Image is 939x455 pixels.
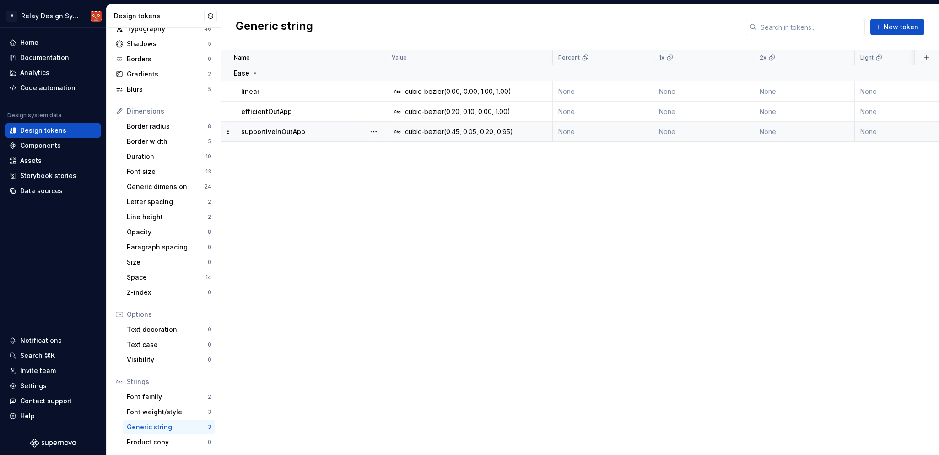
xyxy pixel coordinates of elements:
p: linear [241,87,259,96]
div: Opacity [127,227,208,237]
div: Assets [20,156,42,165]
div: 0 [208,356,211,363]
div: Duration [127,152,205,161]
p: supportiveInOutApp [241,127,305,136]
span: New token [884,22,918,32]
div: 5 [208,86,211,93]
a: Font weight/style3 [123,405,215,419]
div: 8 [208,228,211,236]
div: Documentation [20,53,69,62]
img: Heath [91,11,102,22]
a: Text case0 [123,337,215,352]
a: Documentation [5,50,101,65]
a: Opacity8 [123,225,215,239]
a: Generic string3 [123,420,215,434]
div: 8 [208,123,211,130]
a: Borders0 [112,52,215,66]
div: Borders [127,54,208,64]
div: Storybook stories [20,171,76,180]
a: Z-index0 [123,285,215,300]
a: Border width5 [123,134,215,149]
a: Gradients2 [112,67,215,81]
div: Notifications [20,336,62,345]
div: 3 [208,423,211,431]
a: Invite team [5,363,101,378]
a: Home [5,35,101,50]
a: Design tokens [5,123,101,138]
button: Contact support [5,394,101,408]
div: Space [127,273,205,282]
td: None [754,81,855,102]
div: Paragraph spacing [127,243,208,252]
div: Help [20,412,35,421]
div: 0 [208,289,211,296]
a: Code automation [5,81,101,95]
a: Analytics [5,65,101,80]
a: Data sources [5,184,101,198]
td: None [754,102,855,122]
a: Border radius8 [123,119,215,134]
div: Font weight/style [127,407,208,417]
div: 0 [208,259,211,266]
a: Storybook stories [5,168,101,183]
a: Text decoration0 [123,322,215,337]
div: cubic-bezier(0.45, 0.05, 0.20, 0.95) [405,127,513,136]
input: Search in tokens... [757,19,865,35]
div: Text decoration [127,325,208,334]
div: Border width [127,137,208,146]
div: Generic dimension [127,182,204,191]
div: Shadows [127,39,208,49]
div: A [6,11,17,22]
div: Size [127,258,208,267]
p: 1x [659,54,664,61]
button: New token [870,19,924,35]
div: Z-index [127,288,208,297]
p: 2x [760,54,766,61]
div: 0 [208,55,211,63]
a: Typography46 [112,22,215,36]
div: Product copy [127,438,208,447]
a: Components [5,138,101,153]
div: Dimensions [127,107,211,116]
a: Product copy0 [123,435,215,450]
td: None [754,122,855,142]
div: 2 [208,198,211,206]
td: None [653,122,754,142]
div: Generic string [127,422,208,432]
div: Font family [127,392,208,401]
p: Percent [558,54,580,61]
div: Visibility [127,355,208,364]
div: Components [20,141,61,150]
td: None [653,81,754,102]
td: None [553,102,653,122]
div: Typography [127,24,204,33]
div: 46 [204,25,211,32]
div: 0 [208,439,211,446]
a: Duration19 [123,149,215,164]
p: Light [860,54,874,61]
p: Name [234,54,250,61]
div: 13 [205,168,211,175]
a: Blurs5 [112,82,215,97]
div: Design system data [7,112,61,119]
div: Blurs [127,85,208,94]
a: Assets [5,153,101,168]
div: 2 [208,213,211,221]
button: Help [5,409,101,423]
div: Home [20,38,38,47]
a: Paragraph spacing0 [123,240,215,255]
div: Letter spacing [127,197,208,206]
a: Supernova Logo [30,439,76,448]
td: None [653,102,754,122]
div: Design tokens [114,11,204,21]
div: Line height [127,212,208,222]
div: Data sources [20,186,63,195]
button: ARelay Design SystemHeath [2,6,104,26]
td: None [553,81,653,102]
p: efficientOutApp [241,107,292,116]
div: Relay Design System [21,11,80,21]
div: 19 [205,153,211,160]
div: 5 [208,138,211,145]
a: Letter spacing2 [123,195,215,209]
td: None [553,122,653,142]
